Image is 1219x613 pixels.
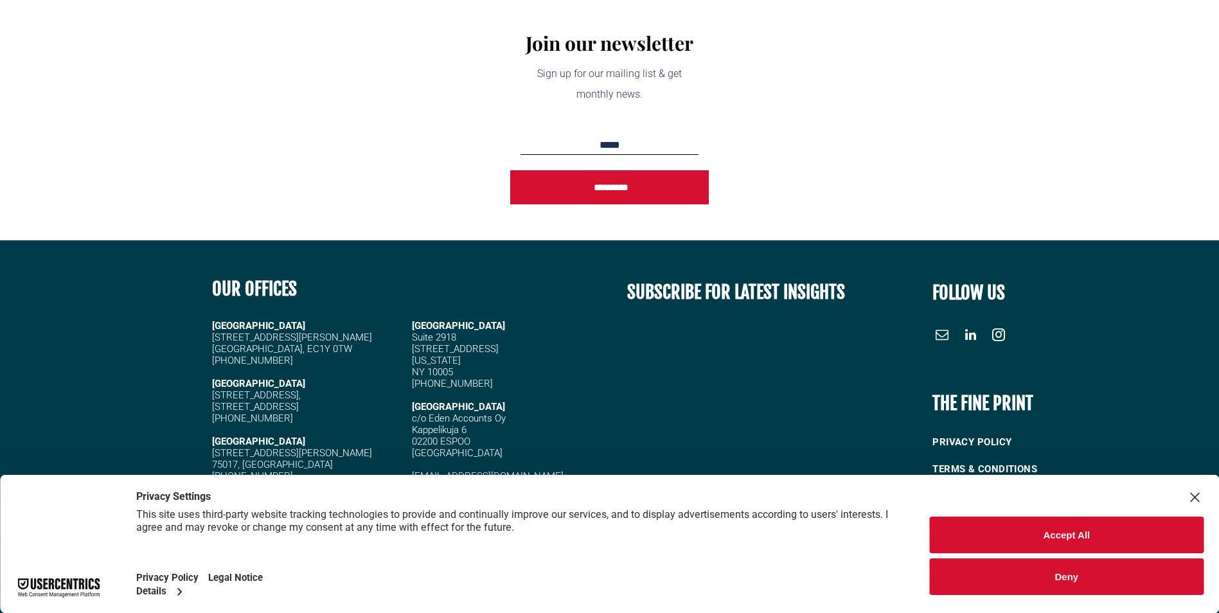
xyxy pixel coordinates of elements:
[711,22,779,42] a: OUR PEOPLE
[212,332,372,355] span: [STREET_ADDRESS][PERSON_NAME] [GEOGRAPHIC_DATA], EC1Y 0TW
[655,22,711,42] a: ABOUT
[412,470,564,482] a: [EMAIL_ADDRESS][DOMAIN_NAME]
[212,459,333,470] span: 75017, [GEOGRAPHIC_DATA]
[212,378,305,389] strong: [GEOGRAPHIC_DATA]
[932,325,952,348] a: email
[412,366,453,378] span: NY 10005
[412,320,505,332] span: [GEOGRAPHIC_DATA]
[212,320,305,332] strong: [GEOGRAPHIC_DATA]
[932,429,1107,456] a: PRIVACY POLICY
[212,278,297,300] b: OUR OFFICES
[1139,22,1193,42] a: CONTACT
[929,22,1004,42] a: CASE STUDIES
[212,401,299,413] span: [STREET_ADDRESS]
[780,22,862,42] a: WHAT WE DO
[1058,22,1139,42] a: #CamTechWeek
[1004,22,1058,42] a: INSIGHTS
[412,332,456,343] span: Suite 2918
[212,355,293,366] span: [PHONE_NUMBER]
[212,413,293,424] span: [PHONE_NUMBER]
[412,413,506,459] span: c/o Eden Accounts Oy Kappelikuja 6 02200 ESPOO [GEOGRAPHIC_DATA]
[412,355,461,366] span: [US_STATE]
[989,325,1008,348] a: instagram
[932,456,1107,483] a: TERMS & CONDITIONS
[212,447,372,459] span: [STREET_ADDRESS][PERSON_NAME]
[212,470,293,482] span: [PHONE_NUMBER]
[212,436,305,447] strong: [GEOGRAPHIC_DATA]
[212,389,301,401] span: [STREET_ADDRESS],
[50,18,170,55] img: Cambridge MC Logo
[932,281,1005,304] font: FOLLOW US
[412,401,505,413] span: [GEOGRAPHIC_DATA]
[932,392,1033,414] b: THE FINE PRINT
[961,325,980,348] a: linkedin
[861,22,929,42] a: MARKETS
[412,378,493,389] span: [PHONE_NUMBER]
[537,67,682,100] span: Sign up for our mailing list & get monthly news.
[412,343,499,355] span: [STREET_ADDRESS]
